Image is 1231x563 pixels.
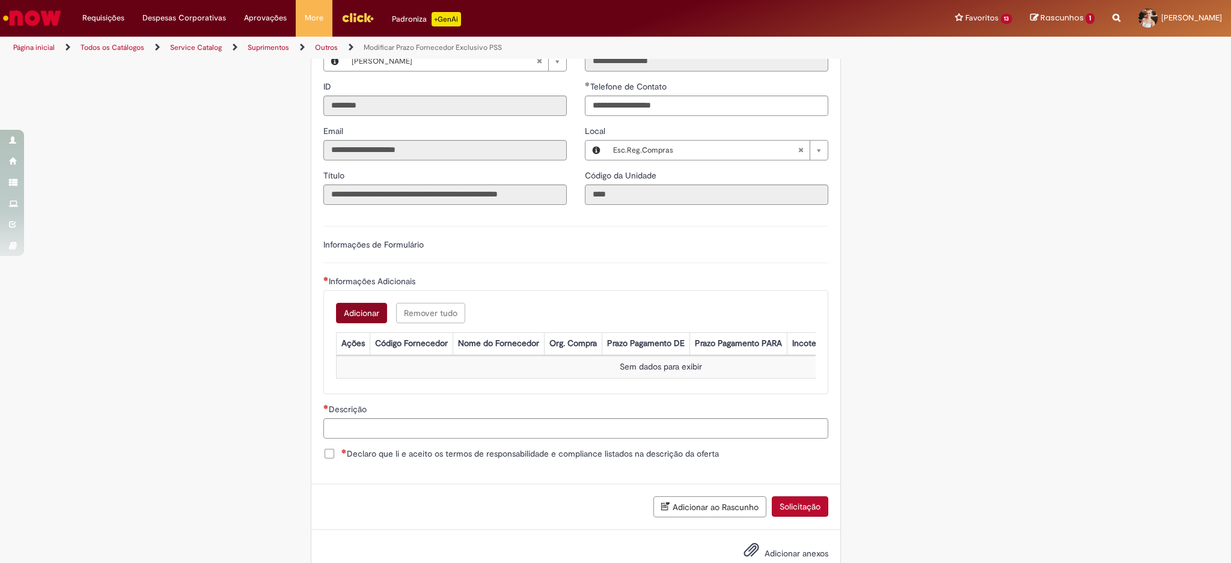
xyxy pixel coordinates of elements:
[1161,13,1222,23] span: [PERSON_NAME]
[585,96,828,116] input: Telefone de Contato
[244,12,287,24] span: Aprovações
[323,81,334,92] span: Somente leitura - ID
[346,52,566,71] a: [PERSON_NAME]Limpar campo Favorecido
[341,448,719,460] span: Declaro que li e aceito os termos de responsabilidade e compliance listados na descrição da oferta
[544,332,602,355] th: Org. Compra
[585,169,659,181] label: Somente leitura - Código da Unidade
[324,52,346,71] button: Favorecido, Visualizar este registro Isabella Faria Sousa
[315,43,338,52] a: Outros
[323,140,567,160] input: Email
[1030,13,1095,24] a: Rascunhos
[336,303,387,323] button: Add a row for Informações Adicionais
[81,43,144,52] a: Todos os Catálogos
[585,126,608,136] span: Local
[787,332,835,355] th: Incoterms
[392,12,461,26] div: Padroniza
[965,12,998,24] span: Favoritos
[585,51,828,72] input: Departamento
[765,548,828,559] span: Adicionar anexos
[607,141,828,160] a: Esc.Reg.ComprasLimpar campo Local
[530,52,548,71] abbr: Limpar campo Favorecido
[170,43,222,52] a: Service Catalog
[585,82,590,87] span: Obrigatório Preenchido
[1,6,63,30] img: ServiceNow
[1086,13,1095,24] span: 1
[772,496,828,517] button: Solicitação
[323,125,346,137] label: Somente leitura - Email
[323,404,329,409] span: Necessários
[13,43,55,52] a: Página inicial
[432,12,461,26] p: +GenAi
[323,184,567,205] input: Título
[689,332,787,355] th: Prazo Pagamento PARA
[590,81,669,92] span: Telefone de Contato
[323,96,567,116] input: ID
[602,332,689,355] th: Prazo Pagamento DE
[323,239,424,250] label: Informações de Formulário
[336,356,986,378] td: Sem dados para exibir
[585,170,659,181] span: Somente leitura - Código da Unidade
[341,8,374,26] img: click_logo_yellow_360x200.png
[352,52,536,71] span: [PERSON_NAME]
[1040,12,1084,23] span: Rascunhos
[323,169,347,181] label: Somente leitura - Título
[585,184,828,205] input: Código da Unidade
[329,404,369,415] span: Descrição
[323,418,828,439] input: Descrição
[341,449,347,454] span: Necessários
[585,141,607,160] button: Local, Visualizar este registro Esc.Reg.Compras
[9,37,811,59] ul: Trilhas de página
[1001,14,1013,24] span: 13
[370,332,453,355] th: Código Fornecedor
[613,141,798,160] span: Esc.Reg.Compras
[323,276,329,281] span: Necessários
[336,332,370,355] th: Ações
[329,276,418,287] span: Informações Adicionais
[453,332,544,355] th: Nome do Fornecedor
[653,496,766,517] button: Adicionar ao Rascunho
[792,141,810,160] abbr: Limpar campo Local
[323,170,347,181] span: Somente leitura - Título
[364,43,502,52] a: Modificar Prazo Fornecedor Exclusivo PSS
[305,12,323,24] span: More
[323,126,346,136] span: Somente leitura - Email
[142,12,226,24] span: Despesas Corporativas
[82,12,124,24] span: Requisições
[323,81,334,93] label: Somente leitura - ID
[248,43,289,52] a: Suprimentos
